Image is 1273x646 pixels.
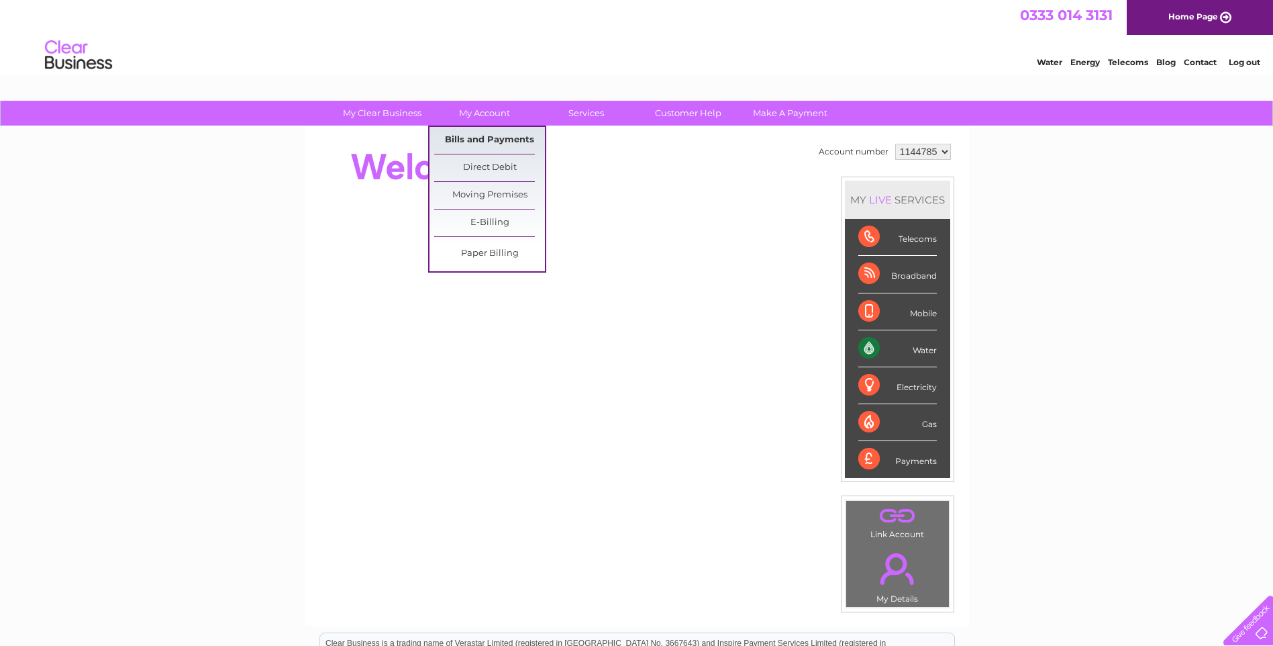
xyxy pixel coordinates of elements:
[866,193,895,206] div: LIVE
[858,404,937,441] div: Gas
[633,101,744,126] a: Customer Help
[1070,57,1100,67] a: Energy
[434,154,545,181] a: Direct Debit
[850,504,946,528] a: .
[434,210,545,236] a: E-Billing
[44,35,113,76] img: logo.png
[858,256,937,293] div: Broadband
[735,101,846,126] a: Make A Payment
[850,545,946,592] a: .
[858,293,937,330] div: Mobile
[858,367,937,404] div: Electricity
[1108,57,1148,67] a: Telecoms
[434,182,545,209] a: Moving Premises
[531,101,642,126] a: Services
[1020,7,1113,24] a: 0333 014 3131
[858,330,937,367] div: Water
[815,140,892,163] td: Account number
[1037,57,1062,67] a: Water
[858,219,937,256] div: Telecoms
[846,542,950,608] td: My Details
[846,500,950,543] td: Link Account
[858,441,937,477] div: Payments
[434,240,545,267] a: Paper Billing
[845,181,950,219] div: MY SERVICES
[434,127,545,154] a: Bills and Payments
[1184,57,1217,67] a: Contact
[320,7,954,65] div: Clear Business is a trading name of Verastar Limited (registered in [GEOGRAPHIC_DATA] No. 3667643...
[1229,57,1260,67] a: Log out
[327,101,438,126] a: My Clear Business
[1156,57,1176,67] a: Blog
[429,101,540,126] a: My Account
